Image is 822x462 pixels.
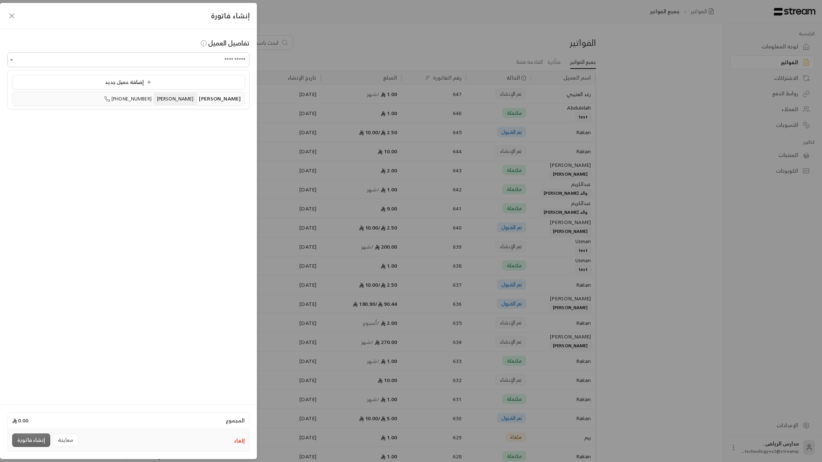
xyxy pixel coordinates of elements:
span: [PERSON_NAME] [199,94,241,103]
span: إضافة عميل جديد [105,77,154,87]
span: إنشاء فاتورة [211,9,250,22]
span: 0.00 [12,417,28,424]
button: Close [7,55,16,64]
span: [PHONE_NUMBER] [104,95,152,103]
span: [PERSON_NAME] [154,93,197,105]
span: المجموع [226,417,245,424]
span: تفاصيل العميل [199,37,250,49]
button: إلغاء [234,437,245,444]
